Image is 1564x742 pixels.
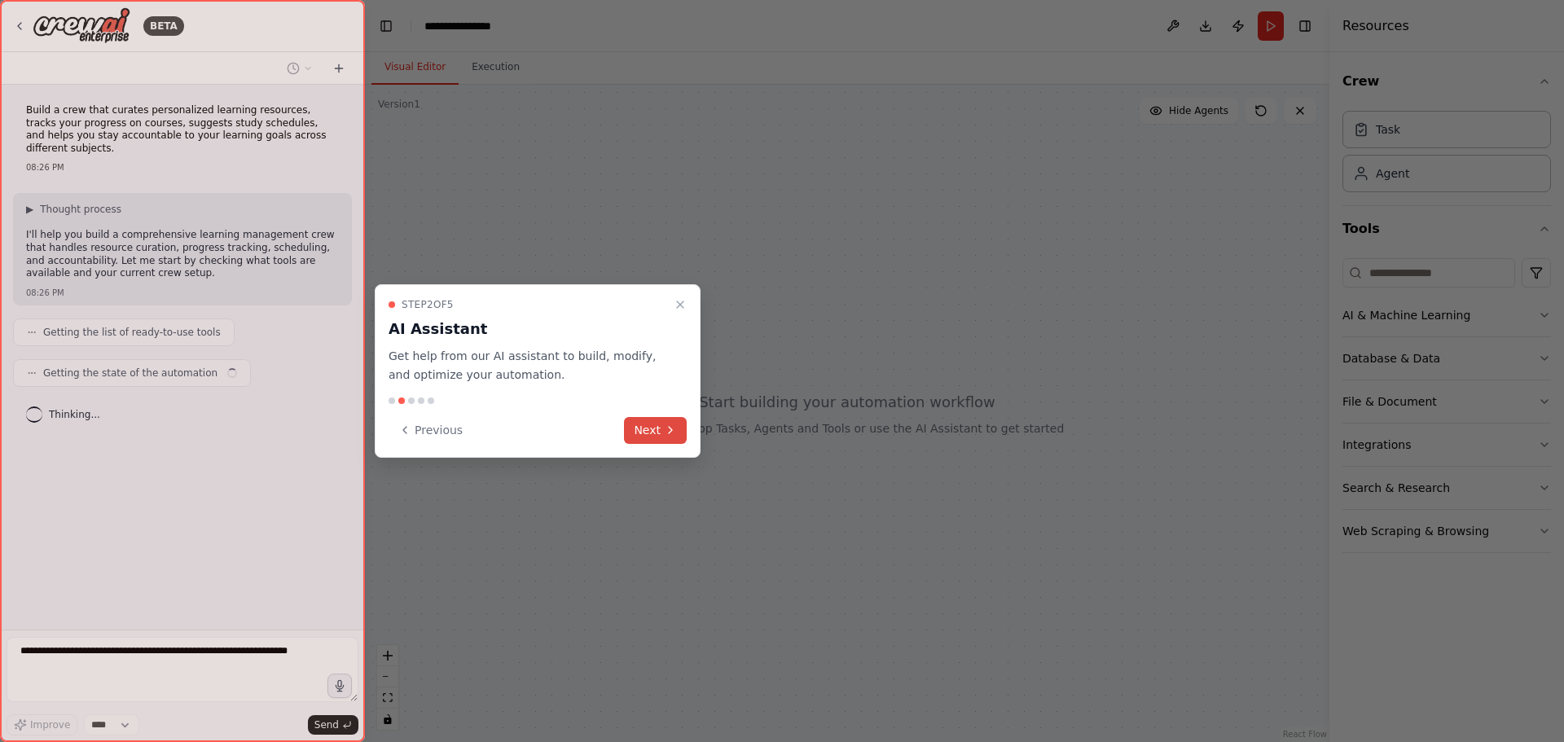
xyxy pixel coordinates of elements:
button: Next [624,417,687,444]
span: Step 2 of 5 [402,298,454,311]
button: Hide left sidebar [375,15,398,37]
h3: AI Assistant [389,318,667,340]
button: Previous [389,417,472,444]
button: Close walkthrough [670,295,690,314]
p: Get help from our AI assistant to build, modify, and optimize your automation. [389,347,667,384]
